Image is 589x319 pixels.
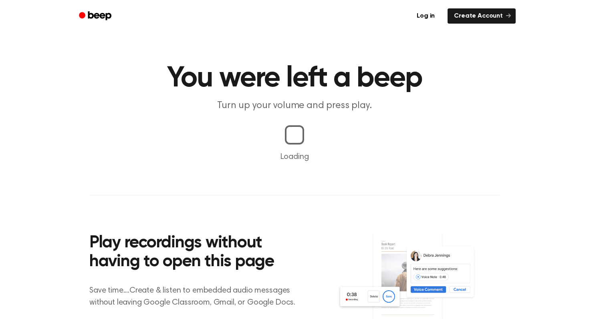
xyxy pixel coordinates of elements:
[73,8,119,24] a: Beep
[10,151,579,163] p: Loading
[89,234,305,272] h2: Play recordings without having to open this page
[448,8,516,24] a: Create Account
[89,64,500,93] h1: You were left a beep
[141,99,448,112] p: Turn up your volume and press play.
[89,285,305,309] p: Save time....Create & listen to embedded audio messages without leaving Google Classroom, Gmail, ...
[409,7,443,25] a: Log in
